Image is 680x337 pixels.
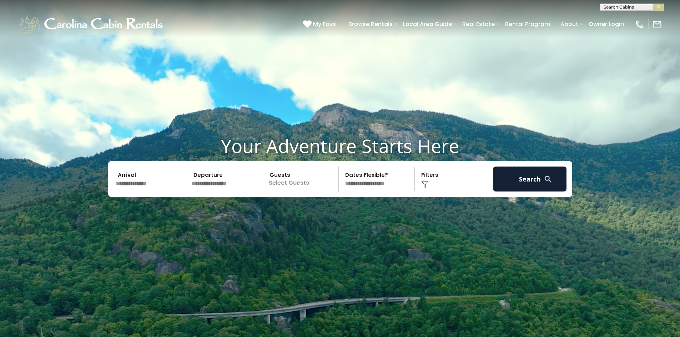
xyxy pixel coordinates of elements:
[5,135,675,157] h1: Your Adventure Starts Here
[493,167,567,192] button: Search
[502,18,554,30] a: Rental Program
[557,18,582,30] a: About
[544,175,553,184] img: search-regular-white.png
[265,167,339,192] p: Select Guests
[459,18,498,30] a: Real Estate
[635,19,645,29] img: phone-regular-white.png
[652,19,662,29] img: mail-regular-white.png
[18,14,166,35] img: White-1-1-2.png
[421,181,428,188] img: filter--v1.png
[303,20,338,29] a: My Favs
[313,20,336,29] span: My Favs
[399,18,455,30] a: Local Area Guide
[345,18,396,30] a: Browse Rentals
[585,18,628,30] a: Owner Login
